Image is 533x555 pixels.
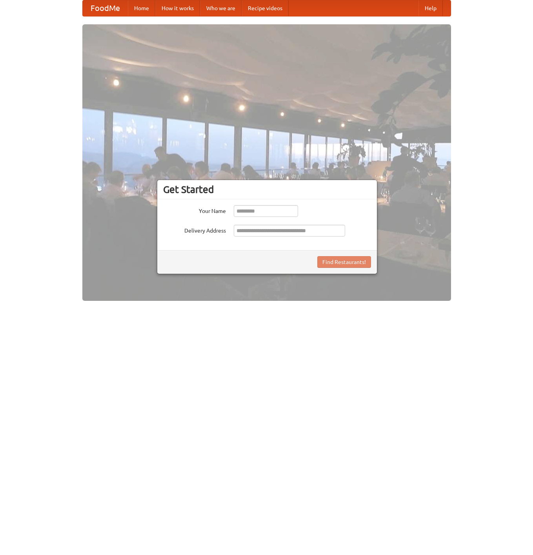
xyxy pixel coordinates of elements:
[200,0,242,16] a: Who we are
[317,256,371,268] button: Find Restaurants!
[155,0,200,16] a: How it works
[163,205,226,215] label: Your Name
[418,0,443,16] a: Help
[163,184,371,195] h3: Get Started
[83,0,128,16] a: FoodMe
[128,0,155,16] a: Home
[163,225,226,235] label: Delivery Address
[242,0,289,16] a: Recipe videos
